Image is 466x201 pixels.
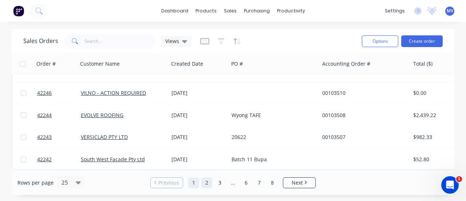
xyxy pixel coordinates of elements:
a: 42242 [37,148,81,170]
div: Total ($) [413,60,433,67]
div: $982.33 [413,134,456,141]
h1: Sales Orders [23,38,58,45]
a: Page 8 [267,177,278,188]
div: products [192,5,220,16]
span: 42243 [37,134,52,141]
div: 20622 [232,134,312,141]
div: [DATE] [171,134,226,141]
div: [DATE] [171,89,226,97]
div: 00103510 [322,89,403,97]
div: settings [381,5,408,16]
span: 1 [456,176,462,182]
div: sales [220,5,240,16]
img: Factory [13,5,24,16]
iframe: Intercom live chat [441,176,459,194]
span: MV [447,8,453,14]
a: Page 3 [214,177,225,188]
div: $2,439.22 [413,112,456,119]
div: Created Date [171,60,203,67]
div: Customer Name [80,60,120,67]
button: Options [362,35,398,47]
div: $52.80 [413,156,456,163]
a: 42246 [37,82,81,104]
a: EVOLVE ROOFING [81,112,123,119]
span: 42242 [37,156,52,163]
div: productivity [273,5,309,16]
div: 00103508 [322,112,403,119]
a: dashboard [158,5,192,16]
div: [DATE] [171,156,226,163]
a: 42243 [37,126,81,148]
a: 42244 [37,104,81,126]
a: Next page [283,179,315,186]
span: 42246 [37,89,52,97]
a: South West Facade Pty Ltd [81,156,145,163]
div: Accounting Order # [322,60,370,67]
div: Batch 11 Bupa [232,156,312,163]
span: Rows per page [17,179,54,186]
div: Wyong TAFE [232,112,312,119]
div: 00103507 [322,134,403,141]
div: [DATE] [171,112,226,119]
span: Views [165,37,179,45]
a: Jump forward [228,177,238,188]
div: purchasing [240,5,273,16]
div: $0.00 [413,89,456,97]
a: Page 2 [201,177,212,188]
button: Create order [401,35,443,47]
span: Next [292,179,303,186]
input: Search... [84,34,155,49]
div: Order # [36,60,56,67]
a: VERSICLAD PTY LTD [81,134,128,140]
div: PO # [231,60,243,67]
ul: Pagination [147,177,319,188]
a: VILNO - ACTION REQUIRED [81,89,146,96]
span: Previous [158,179,179,186]
span: 42244 [37,112,52,119]
a: Previous page [151,179,183,186]
a: Page 1 is your current page [188,177,199,188]
a: Page 6 [241,177,252,188]
a: Page 7 [254,177,265,188]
